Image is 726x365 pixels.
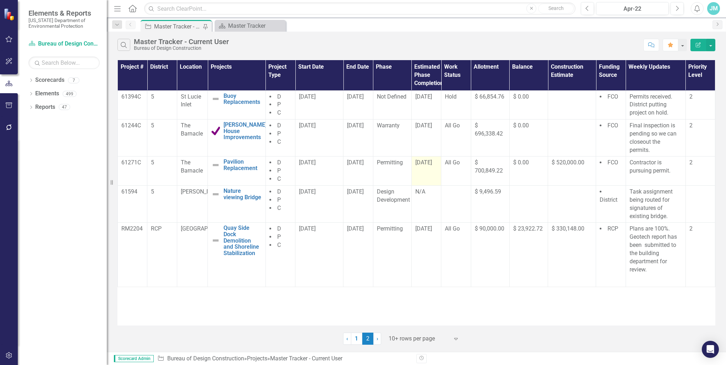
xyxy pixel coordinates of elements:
p: 61244C [121,122,143,130]
td: Double-Click to Edit [147,223,177,287]
span: P [277,196,281,203]
td: Double-Click to Edit [548,223,596,287]
td: Double-Click to Edit [471,157,509,186]
span: All Go [445,225,460,232]
td: Double-Click to Edit [265,185,295,222]
p: Plans are 100%. Geotech report has been submitted to the building department for review. [630,225,682,275]
img: Not Defined [211,95,220,103]
td: Double-Click to Edit [343,223,373,287]
td: Double-Click to Edit [685,157,715,186]
td: Double-Click to Edit [626,120,685,157]
span: [DATE] [347,225,364,232]
span: [DATE] [299,93,316,100]
span: [DATE] [299,188,316,195]
button: Apr-22 [596,2,669,15]
td: Double-Click to Edit [596,223,626,287]
span: C [277,175,281,182]
td: Double-Click to Edit [343,90,373,120]
td: Double-Click to Edit [441,90,471,120]
td: Double-Click to Edit [343,157,373,186]
td: Double-Click to Edit [177,223,208,287]
td: Double-Click to Edit [548,90,596,120]
td: Double-Click to Edit [411,157,441,186]
span: $ 520,000.00 [552,159,584,166]
div: Master Tracker [228,21,284,30]
td: Double-Click to Edit Right Click for Context Menu [208,157,265,186]
span: Permitting [377,225,403,232]
span: D [277,122,281,129]
span: All Go [445,159,460,166]
td: Double-Click to Edit [265,90,295,120]
td: Double-Click to Edit [147,157,177,186]
td: Double-Click to Edit [685,185,715,222]
span: C [277,138,281,145]
td: Double-Click to Edit [509,157,548,186]
td: Double-Click to Edit [295,223,343,287]
span: Scorecard Admin [114,355,154,362]
div: 7 [68,77,79,83]
td: Double-Click to Edit [373,90,411,120]
span: P [277,101,281,108]
span: $ 66,854.76 [475,93,504,100]
td: Double-Click to Edit [685,120,715,157]
span: [DATE] [347,93,364,100]
span: C [277,205,281,211]
a: Bureau of Design Construction [28,40,100,48]
span: $ 23,922.72 [513,225,543,232]
td: Double-Click to Edit [509,185,548,222]
td: Double-Click to Edit [509,120,548,157]
td: Double-Click to Edit [596,90,626,120]
span: [DATE] [415,122,432,129]
td: Double-Click to Edit [118,120,147,157]
span: [DATE] [299,225,316,232]
span: $ 700,849.22 [475,159,503,174]
span: Hold [445,93,457,100]
td: Double-Click to Edit [373,185,411,222]
span: The Barnacle [181,122,203,137]
p: Contractor is pursuing permit. [630,159,682,175]
td: Double-Click to Edit [411,185,441,222]
span: $ 90,000.00 [475,225,504,232]
span: FCO [607,93,618,100]
span: 2 [689,159,693,166]
span: [PERSON_NAME] [181,188,223,195]
td: Double-Click to Edit [441,157,471,186]
span: [DATE] [347,188,364,195]
td: Double-Click to Edit [471,185,509,222]
p: 61394C [121,93,143,101]
td: Double-Click to Edit [411,223,441,287]
span: RCP [607,225,618,232]
td: Double-Click to Edit [295,185,343,222]
td: Double-Click to Edit [373,223,411,287]
span: [GEOGRAPHIC_DATA] [181,225,235,232]
span: FCO [607,122,618,129]
td: Double-Click to Edit [373,120,411,157]
a: [PERSON_NAME] House Improvements [223,122,267,141]
span: $ 0.00 [513,93,529,100]
a: Pavilion Replacement [223,159,262,171]
td: Double-Click to Edit [343,185,373,222]
td: Double-Click to Edit Right Click for Context Menu [208,90,265,120]
span: Warranty [377,122,400,129]
td: Double-Click to Edit [548,157,596,186]
span: Design Development [377,188,410,203]
span: 2 [362,333,374,345]
td: Double-Click to Edit [177,157,208,186]
td: Double-Click to Edit Right Click for Context Menu [208,120,265,157]
td: Double-Click to Edit [295,120,343,157]
span: Elements & Reports [28,9,100,17]
span: [DATE] [347,122,364,129]
td: Double-Click to Edit [509,90,548,120]
td: Double-Click to Edit [471,223,509,287]
a: Elements [35,90,59,98]
span: P [277,167,281,174]
td: Double-Click to Edit [177,185,208,222]
td: Double-Click to Edit [596,185,626,222]
img: Not Defined [211,161,220,169]
td: Double-Click to Edit [596,157,626,186]
span: Permitting [377,159,403,166]
td: Double-Click to Edit [509,223,548,287]
td: Double-Click to Edit [596,120,626,157]
img: ClearPoint Strategy [4,8,16,21]
span: 2 [689,225,693,232]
